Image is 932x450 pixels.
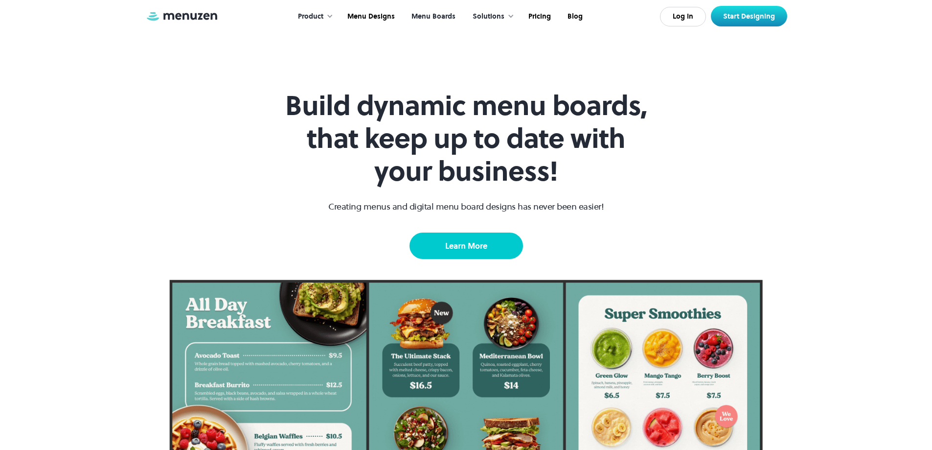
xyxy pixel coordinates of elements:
div: Product [288,1,338,32]
a: Menu Designs [338,1,402,32]
a: Blog [558,1,590,32]
div: Solutions [463,1,519,32]
a: Pricing [519,1,558,32]
a: Learn More [409,233,523,259]
div: Product [298,11,323,22]
p: Creating menus and digital menu board designs has never been easier! [328,200,604,213]
a: Log In [660,7,706,26]
div: Solutions [473,11,504,22]
a: Start Designing [711,6,787,26]
h1: Build dynamic menu boards, that keep up to date with your business! [278,89,654,188]
a: Menu Boards [402,1,463,32]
